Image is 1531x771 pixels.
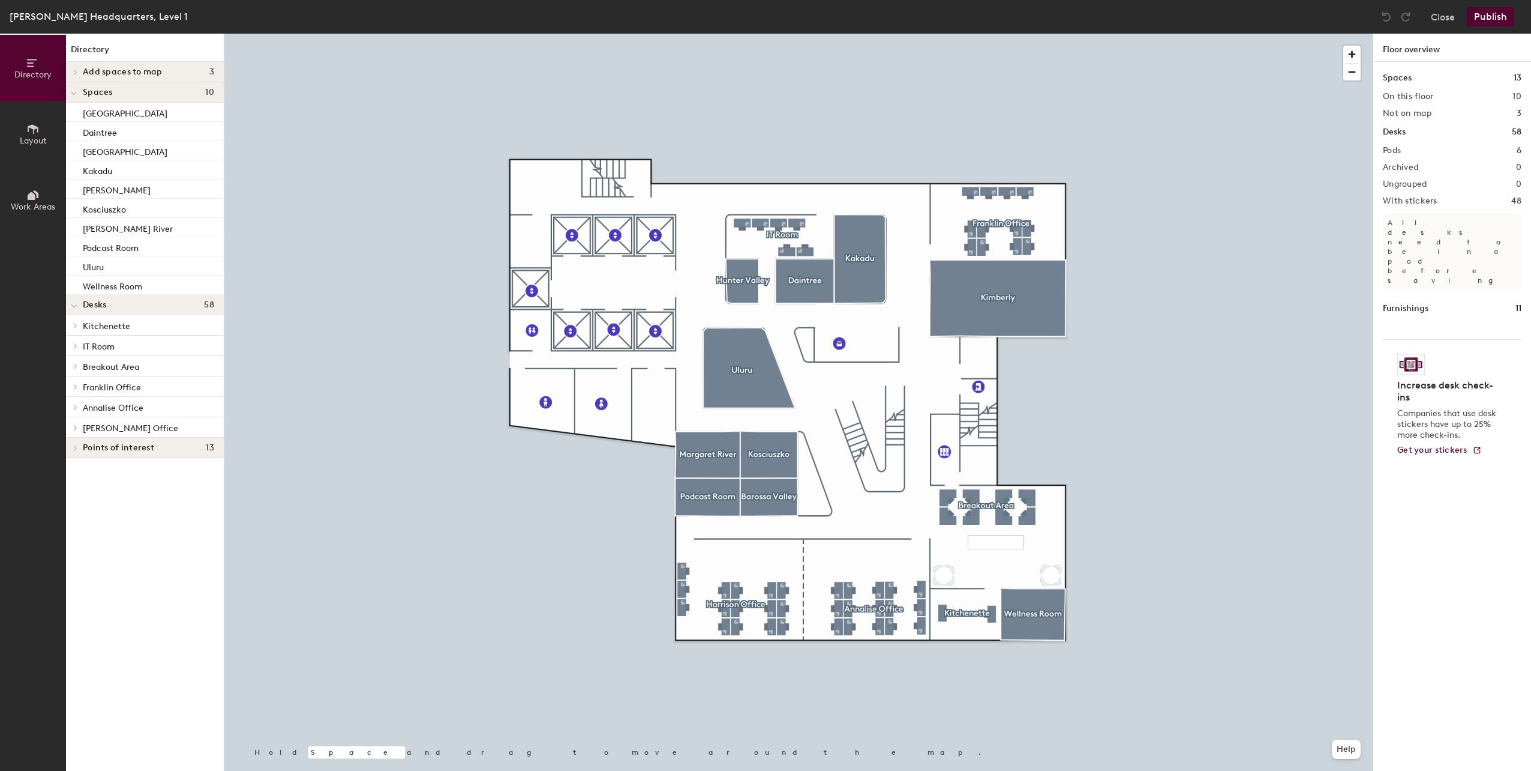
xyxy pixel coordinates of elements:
img: Redo [1400,11,1412,23]
span: Desks [83,300,106,310]
h2: Archived [1383,163,1418,172]
p: Daintree [83,124,117,138]
p: [GEOGRAPHIC_DATA] [83,105,167,119]
h1: 58 [1512,125,1521,139]
h4: Increase desk check-ins [1397,379,1500,404]
button: Close [1431,7,1455,26]
h2: Pods [1383,146,1401,156]
p: Kosciuszko [83,201,126,215]
p: All desks need to be in a pod before saving [1383,213,1521,290]
h2: 0 [1516,180,1521,189]
h1: Furnishings [1383,302,1428,315]
h1: 11 [1515,302,1521,315]
span: Spaces [83,88,113,97]
p: Podcast Room [83,240,139,253]
img: Undo [1380,11,1392,23]
span: Franklin Office [83,382,141,393]
h2: Not on map [1383,109,1431,118]
h1: Spaces [1383,71,1412,85]
p: [PERSON_NAME] [83,182,151,196]
p: [GEOGRAPHIC_DATA] [83,144,167,157]
img: Sticker logo [1397,354,1425,375]
span: 10 [205,88,214,97]
p: Kakadu [83,163,112,177]
span: Work Areas [11,202,55,212]
h2: 6 [1517,146,1521,156]
button: Help [1332,740,1361,759]
p: Wellness Room [83,278,142,292]
h2: 0 [1516,163,1521,172]
button: Publish [1467,7,1514,26]
span: Annalise Office [83,403,143,413]
a: Get your stickers [1397,446,1482,456]
span: Layout [20,136,47,146]
span: 58 [204,300,214,310]
div: [PERSON_NAME] Headquarters, Level 1 [10,9,188,24]
span: Directory [14,70,52,80]
p: [PERSON_NAME] River [83,220,173,234]
p: Companies that use desk stickers have up to 25% more check-ins. [1397,408,1500,441]
h2: With stickers [1383,196,1437,206]
span: Add spaces to map [83,67,163,77]
span: Points of interest [83,443,154,453]
p: Uluru [83,259,104,273]
span: IT Room [83,342,115,352]
span: Kitchenette [83,321,130,331]
h2: On this floor [1383,92,1434,101]
span: Breakout Area [83,362,139,372]
h2: 48 [1511,196,1521,206]
h1: 13 [1514,71,1521,85]
h1: Desks [1383,125,1406,139]
h1: Floor overview [1373,34,1531,62]
span: 3 [209,67,214,77]
h2: Ungrouped [1383,180,1427,189]
h1: Directory [66,43,224,62]
span: 13 [206,443,214,453]
h2: 3 [1517,109,1521,118]
span: [PERSON_NAME] Office [83,423,178,434]
span: Get your stickers [1397,445,1467,455]
h2: 10 [1512,92,1521,101]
